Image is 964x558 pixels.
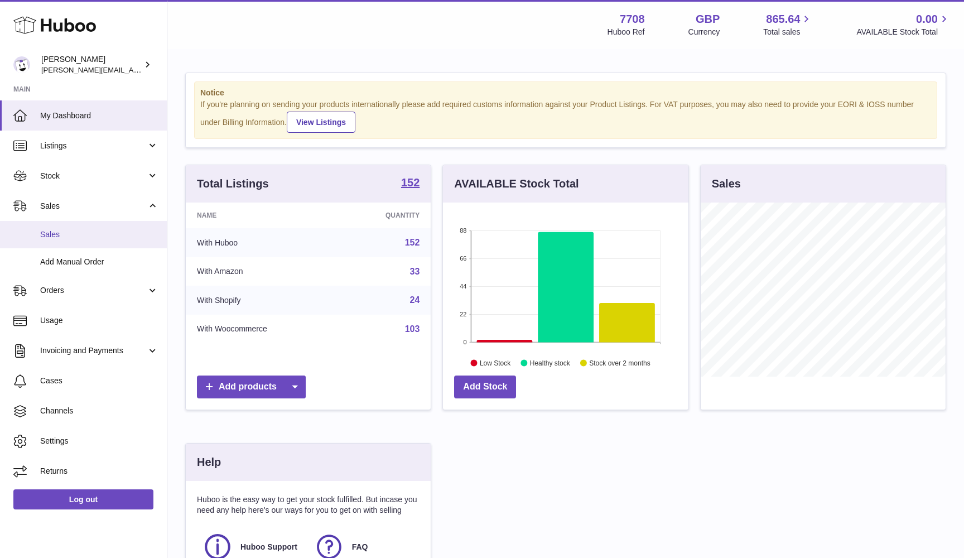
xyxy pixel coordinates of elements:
span: 865.64 [766,12,800,27]
span: Channels [40,406,158,416]
span: Huboo Support [240,542,297,552]
a: 33 [410,267,420,276]
span: Returns [40,466,158,477]
text: 22 [460,311,467,318]
th: Quantity [338,203,431,228]
span: Cases [40,376,158,386]
div: If you're planning on sending your products internationally please add required customs informati... [200,99,931,133]
td: With Huboo [186,228,338,257]
div: Huboo Ref [608,27,645,37]
th: Name [186,203,338,228]
text: Stock over 2 months [590,359,650,367]
span: AVAILABLE Stock Total [856,27,951,37]
text: Healthy stock [530,359,571,367]
strong: GBP [696,12,720,27]
a: 152 [405,238,420,247]
td: With Amazon [186,257,338,286]
strong: 152 [401,177,420,188]
div: Currency [688,27,720,37]
a: Add products [197,376,306,398]
strong: Notice [200,88,931,98]
div: [PERSON_NAME] [41,54,142,75]
img: victor@erbology.co [13,56,30,73]
span: My Dashboard [40,110,158,121]
a: Log out [13,489,153,509]
p: Huboo is the easy way to get your stock fulfilled. But incase you need any help here's our ways f... [197,494,420,516]
span: 0.00 [916,12,938,27]
span: Usage [40,315,158,326]
strong: 7708 [620,12,645,27]
a: 24 [410,295,420,305]
span: FAQ [352,542,368,552]
text: 66 [460,255,467,262]
span: [PERSON_NAME][EMAIL_ADDRESS][DOMAIN_NAME] [41,65,224,74]
text: 88 [460,227,467,234]
a: 152 [401,177,420,190]
span: Sales [40,201,147,211]
span: Total sales [763,27,813,37]
a: 103 [405,324,420,334]
text: Low Stock [480,359,511,367]
span: Invoicing and Payments [40,345,147,356]
span: Stock [40,171,147,181]
span: Orders [40,285,147,296]
span: Add Manual Order [40,257,158,267]
td: With Woocommerce [186,315,338,344]
a: Add Stock [454,376,516,398]
h3: AVAILABLE Stock Total [454,176,579,191]
h3: Total Listings [197,176,269,191]
a: 0.00 AVAILABLE Stock Total [856,12,951,37]
span: Listings [40,141,147,151]
text: 0 [464,339,467,345]
span: Settings [40,436,158,446]
h3: Help [197,455,221,470]
text: 44 [460,283,467,290]
td: With Shopify [186,286,338,315]
h3: Sales [712,176,741,191]
a: 865.64 Total sales [763,12,813,37]
span: Sales [40,229,158,240]
a: View Listings [287,112,355,133]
